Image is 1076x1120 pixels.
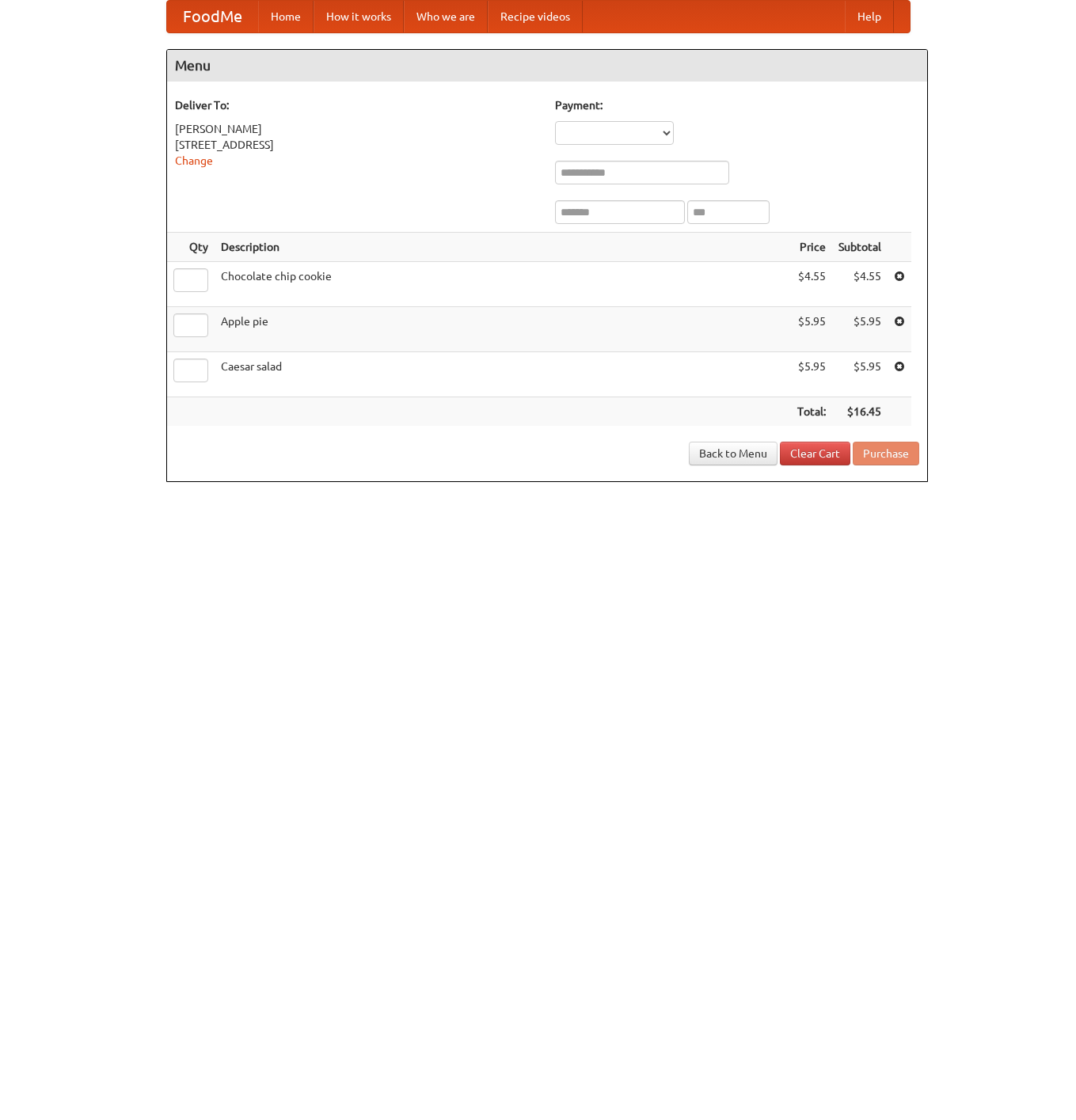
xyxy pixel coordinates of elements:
[167,233,215,262] th: Qty
[791,233,832,262] th: Price
[215,307,791,352] td: Apple pie
[215,233,791,262] th: Description
[167,1,258,32] a: FoodMe
[791,262,832,307] td: $4.55
[780,442,850,465] a: Clear Cart
[853,442,919,465] button: Purchase
[215,262,791,307] td: Chocolate chip cookie
[791,352,832,397] td: $5.95
[175,97,539,113] h5: Deliver To:
[791,397,832,427] th: Total:
[689,442,778,465] a: Back to Menu
[555,97,919,113] h5: Payment:
[314,1,404,32] a: How it works
[175,154,213,167] a: Change
[175,137,539,153] div: [STREET_ADDRESS]
[791,307,832,352] td: $5.95
[215,352,791,397] td: Caesar salad
[832,397,888,427] th: $16.45
[845,1,894,32] a: Help
[832,352,888,397] td: $5.95
[832,262,888,307] td: $4.55
[175,121,539,137] div: [PERSON_NAME]
[832,307,888,352] td: $5.95
[488,1,583,32] a: Recipe videos
[832,233,888,262] th: Subtotal
[258,1,314,32] a: Home
[404,1,488,32] a: Who we are
[167,50,927,82] h4: Menu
